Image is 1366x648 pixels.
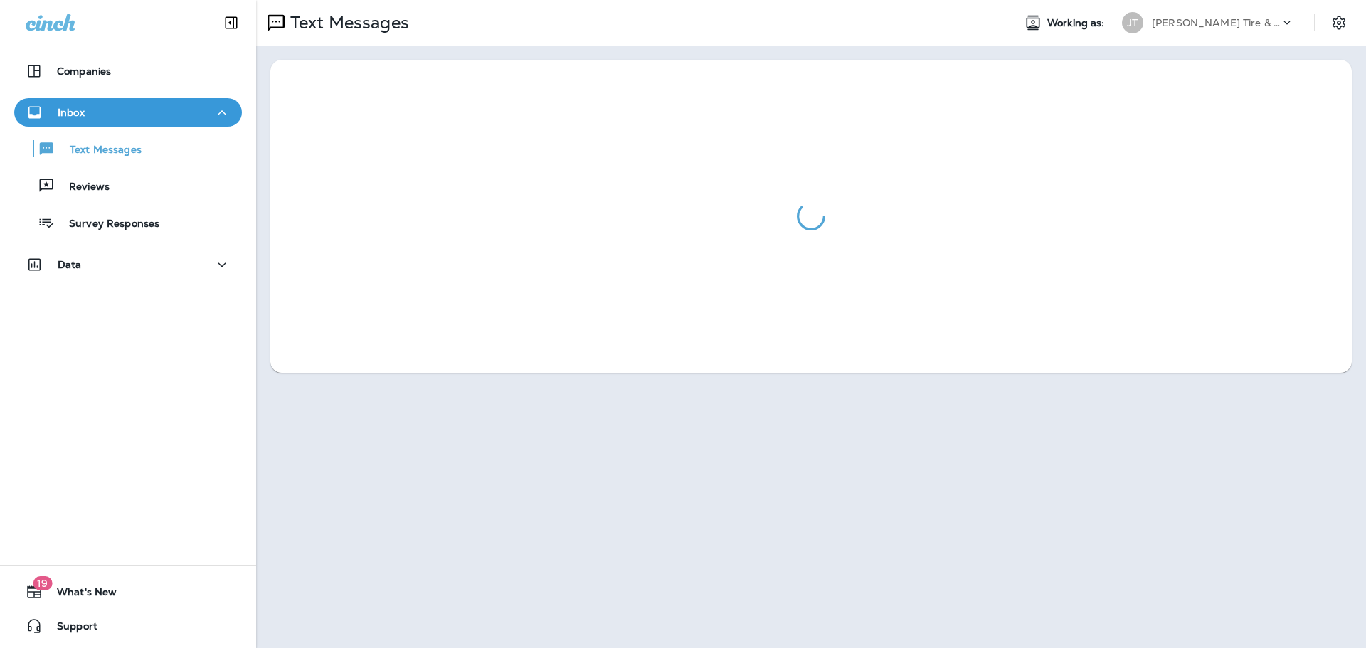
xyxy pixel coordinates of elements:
[14,250,242,279] button: Data
[43,586,117,603] span: What's New
[211,9,251,37] button: Collapse Sidebar
[55,218,159,231] p: Survey Responses
[14,578,242,606] button: 19What's New
[43,620,97,637] span: Support
[285,12,409,33] p: Text Messages
[14,98,242,127] button: Inbox
[55,181,110,194] p: Reviews
[14,612,242,640] button: Support
[55,144,142,157] p: Text Messages
[58,259,82,270] p: Data
[1152,17,1280,28] p: [PERSON_NAME] Tire & Auto
[14,57,242,85] button: Companies
[33,576,52,590] span: 19
[14,208,242,238] button: Survey Responses
[1122,12,1143,33] div: JT
[14,171,242,201] button: Reviews
[1047,17,1108,29] span: Working as:
[57,65,111,77] p: Companies
[1326,10,1352,36] button: Settings
[58,107,85,118] p: Inbox
[14,134,242,164] button: Text Messages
